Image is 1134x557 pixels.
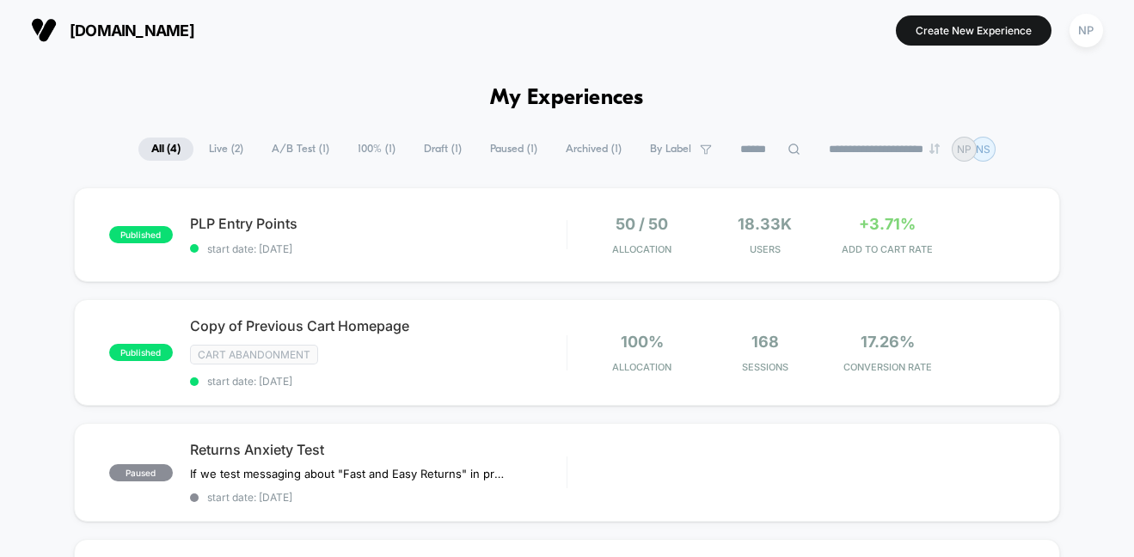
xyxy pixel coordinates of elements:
[259,138,342,161] span: A/B Test ( 1 )
[861,333,915,351] span: 17.26%
[896,15,1051,46] button: Create New Experience
[612,243,671,255] span: Allocation
[26,16,199,44] button: [DOMAIN_NAME]
[190,441,567,458] span: Returns Anxiety Test
[553,138,634,161] span: Archived ( 1 )
[109,344,173,361] span: published
[976,143,990,156] p: NS
[190,467,509,480] span: If we test messaging about "Fast and Easy Returns" in proximity to ATC, users will feel reassured...
[621,333,664,351] span: 100%
[1064,13,1108,48] button: NP
[190,215,567,232] span: PLP Entry Points
[190,345,318,364] span: Cart Abandonment
[190,242,567,255] span: start date: [DATE]
[490,86,644,111] h1: My Experiences
[411,138,475,161] span: Draft ( 1 )
[70,21,194,40] span: [DOMAIN_NAME]
[1070,14,1103,47] div: NP
[612,361,671,373] span: Allocation
[708,243,822,255] span: Users
[957,143,972,156] p: NP
[650,143,691,156] span: By Label
[109,464,173,481] span: paused
[929,144,940,154] img: end
[138,138,193,161] span: All ( 4 )
[708,361,822,373] span: Sessions
[738,215,792,233] span: 18.33k
[196,138,256,161] span: Live ( 2 )
[831,361,945,373] span: CONVERSION RATE
[345,138,408,161] span: 100% ( 1 )
[831,243,945,255] span: ADD TO CART RATE
[859,215,916,233] span: +3.71%
[751,333,779,351] span: 168
[616,215,668,233] span: 50 / 50
[477,138,550,161] span: Paused ( 1 )
[109,226,173,243] span: published
[190,375,567,388] span: start date: [DATE]
[190,317,567,334] span: Copy of Previous Cart Homepage
[31,17,57,43] img: Visually logo
[190,491,567,504] span: start date: [DATE]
